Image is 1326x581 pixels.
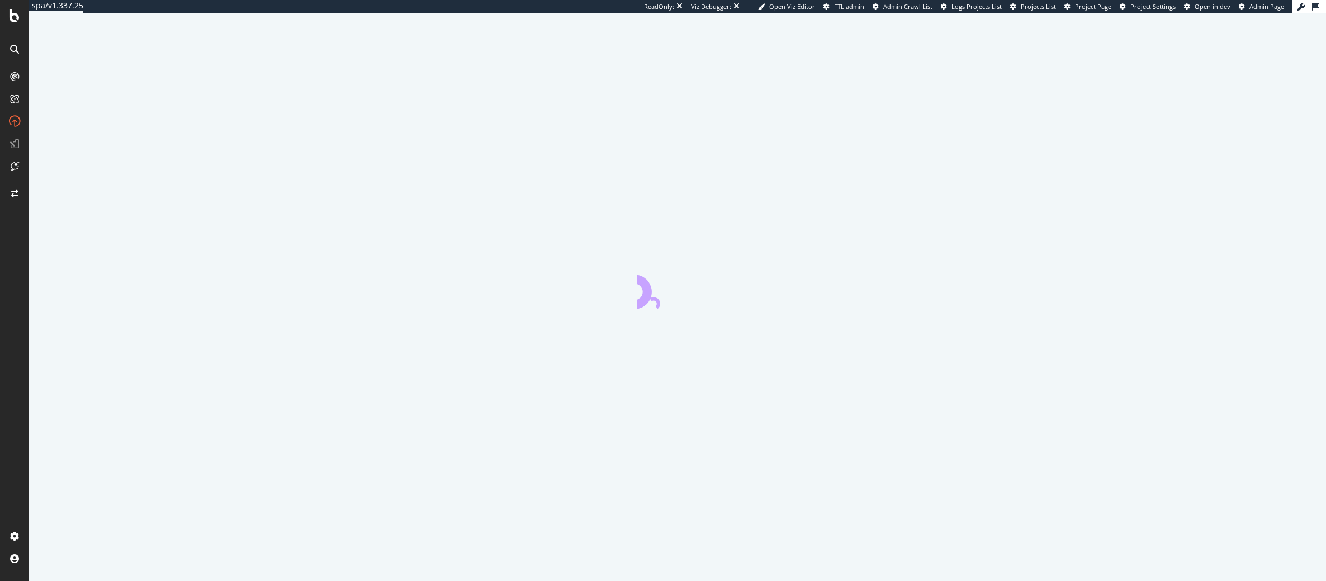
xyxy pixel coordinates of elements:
a: Projects List [1010,2,1056,11]
span: Admin Page [1249,2,1284,11]
a: Project Page [1064,2,1111,11]
a: Admin Crawl List [873,2,932,11]
a: Logs Projects List [941,2,1002,11]
span: Projects List [1021,2,1056,11]
a: Admin Page [1239,2,1284,11]
a: Project Settings [1120,2,1176,11]
a: FTL admin [823,2,864,11]
span: Open Viz Editor [769,2,815,11]
span: Logs Projects List [951,2,1002,11]
span: Project Page [1075,2,1111,11]
a: Open in dev [1184,2,1230,11]
div: animation [637,268,718,309]
a: Open Viz Editor [758,2,815,11]
span: FTL admin [834,2,864,11]
div: Viz Debugger: [691,2,731,11]
span: Open in dev [1195,2,1230,11]
span: Project Settings [1130,2,1176,11]
span: Admin Crawl List [883,2,932,11]
div: ReadOnly: [644,2,674,11]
